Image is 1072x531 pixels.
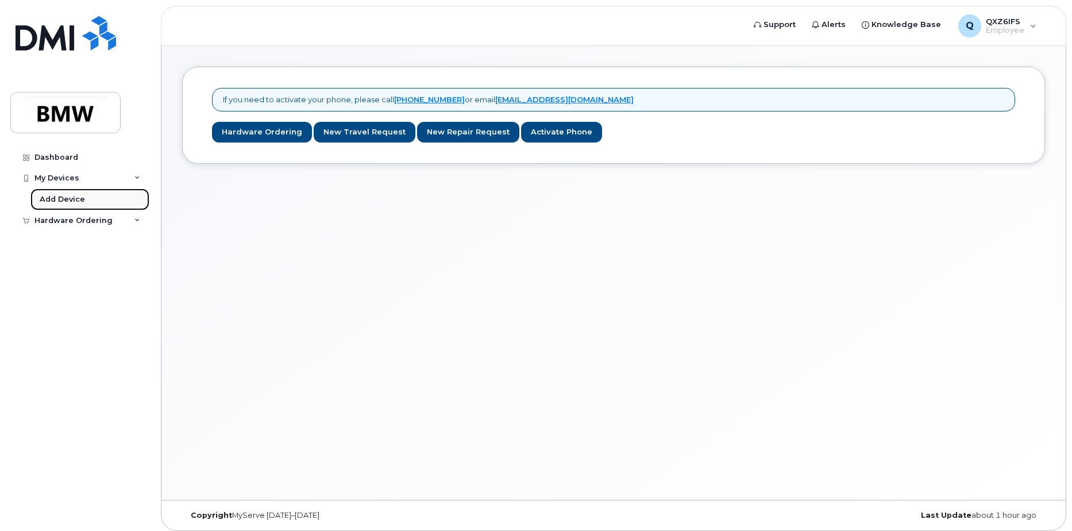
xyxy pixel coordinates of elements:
a: [EMAIL_ADDRESS][DOMAIN_NAME] [495,95,634,104]
a: Activate Phone [521,122,602,143]
strong: Copyright [191,511,232,520]
iframe: Messenger Launcher [1022,481,1063,522]
a: Hardware Ordering [212,122,312,143]
a: New Repair Request [417,122,519,143]
a: [PHONE_NUMBER] [394,95,465,104]
div: about 1 hour ago [757,511,1045,520]
a: New Travel Request [314,122,415,143]
div: MyServe [DATE]–[DATE] [182,511,470,520]
strong: Last Update [921,511,971,520]
p: If you need to activate your phone, please call or email [223,94,634,105]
